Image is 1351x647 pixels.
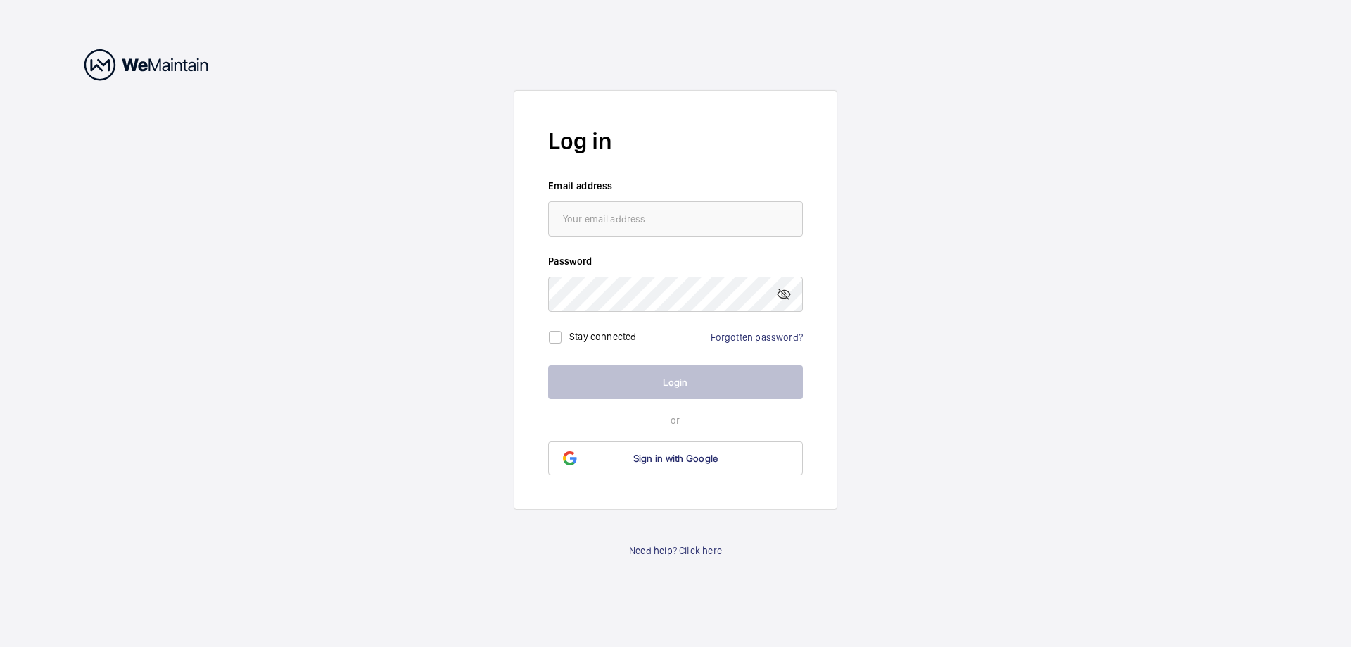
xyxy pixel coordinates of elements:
[548,201,803,237] input: Your email address
[711,332,803,343] a: Forgotten password?
[569,330,637,341] label: Stay connected
[548,254,803,268] label: Password
[548,179,803,193] label: Email address
[548,125,803,158] h2: Log in
[629,544,722,558] a: Need help? Click here
[633,453,718,464] span: Sign in with Google
[548,413,803,427] p: or
[548,365,803,399] button: Login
